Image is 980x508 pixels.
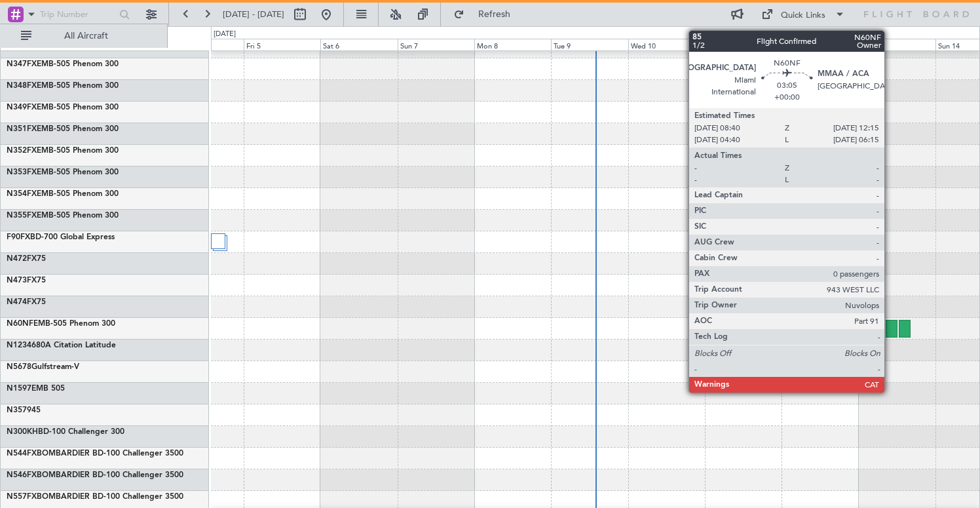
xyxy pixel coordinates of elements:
[7,168,119,176] a: N353FXEMB-505 Phenom 300
[7,450,183,458] a: N544FXBOMBARDIER BD-100 Challenger 3500
[7,450,37,458] span: N544FX
[467,10,522,19] span: Refresh
[474,39,551,50] div: Mon 8
[7,493,183,501] a: N557FXBOMBARDIER BD-100 Challenger 3500
[320,39,397,50] div: Sat 6
[7,233,30,241] span: F90FX
[7,277,37,284] span: N473FX
[7,277,46,284] a: N473FX75
[7,190,119,198] a: N354FXEMB-505 Phenom 300
[7,298,46,306] a: N474FX75
[398,39,474,50] div: Sun 7
[7,320,33,328] span: N60NF
[7,168,37,176] span: N353FX
[781,9,825,22] div: Quick Links
[7,428,38,436] span: N300KH
[7,428,124,436] a: N300KHBD-100 Challenger 300
[7,406,31,414] span: N3579
[7,471,183,479] a: N546FXBOMBARDIER BD-100 Challenger 3500
[7,406,41,414] a: N357945
[7,320,115,328] a: N60NFEMB-505 Phenom 300
[244,39,320,50] div: Fri 5
[755,4,852,25] button: Quick Links
[14,26,142,47] button: All Aircraft
[7,342,31,349] span: N1234
[7,342,116,349] a: N1234680A Citation Latitude
[7,363,31,371] span: N5678
[7,471,37,479] span: N546FX
[34,31,138,41] span: All Aircraft
[7,298,37,306] span: N474FX
[7,493,37,501] span: N557FX
[7,385,65,393] a: N1597EMB 505
[551,39,628,50] div: Tue 9
[7,233,115,241] a: F90FXBD-700 Global Express
[7,190,37,198] span: N354FX
[7,212,119,220] a: N355FXEMB-505 Phenom 300
[214,29,236,40] div: [DATE]
[40,5,113,24] input: Trip Number
[447,4,526,25] button: Refresh
[7,82,37,90] span: N348FX
[7,212,37,220] span: N355FX
[7,104,37,111] span: N349FX
[859,39,935,50] div: Sat 13
[223,9,284,20] span: [DATE] - [DATE]
[7,385,31,393] span: N1597
[7,125,119,133] a: N351FXEMB-505 Phenom 300
[705,39,782,50] div: Thu 11
[7,60,119,68] a: N347FXEMB-505 Phenom 300
[7,255,46,263] a: N472FX75
[628,39,705,50] div: Wed 10
[7,147,119,155] a: N352FXEMB-505 Phenom 300
[7,82,119,90] a: N348FXEMB-505 Phenom 300
[782,39,858,50] div: Fri 12
[7,104,119,111] a: N349FXEMB-505 Phenom 300
[7,255,37,263] span: N472FX
[7,60,37,68] span: N347FX
[7,125,37,133] span: N351FX
[7,147,37,155] span: N352FX
[7,363,79,371] a: N5678Gulfstream-V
